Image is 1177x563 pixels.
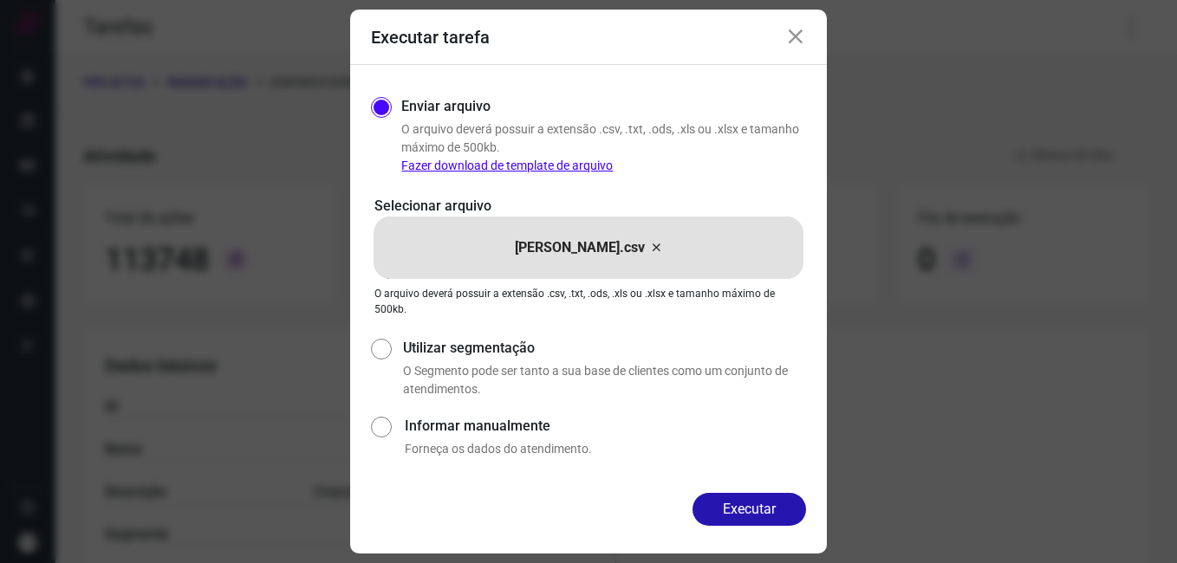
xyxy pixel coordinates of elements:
[405,416,806,437] label: Informar manualmente
[405,440,806,458] p: Forneça os dados do atendimento.
[403,338,806,359] label: Utilizar segmentação
[401,159,613,172] a: Fazer download de template de arquivo
[371,27,490,48] h3: Executar tarefa
[403,362,806,398] p: O Segmento pode ser tanto a sua base de clientes como um conjunto de atendimentos.
[374,196,803,217] p: Selecionar arquivo
[693,493,806,526] button: Executar
[401,120,806,175] p: O arquivo deverá possuir a extensão .csv, .txt, .ods, .xls ou .xlsx e tamanho máximo de 500kb.
[374,286,803,317] p: O arquivo deverá possuir a extensão .csv, .txt, .ods, .xls ou .xlsx e tamanho máximo de 500kb.
[515,237,645,258] p: [PERSON_NAME].csv
[401,96,491,117] label: Enviar arquivo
